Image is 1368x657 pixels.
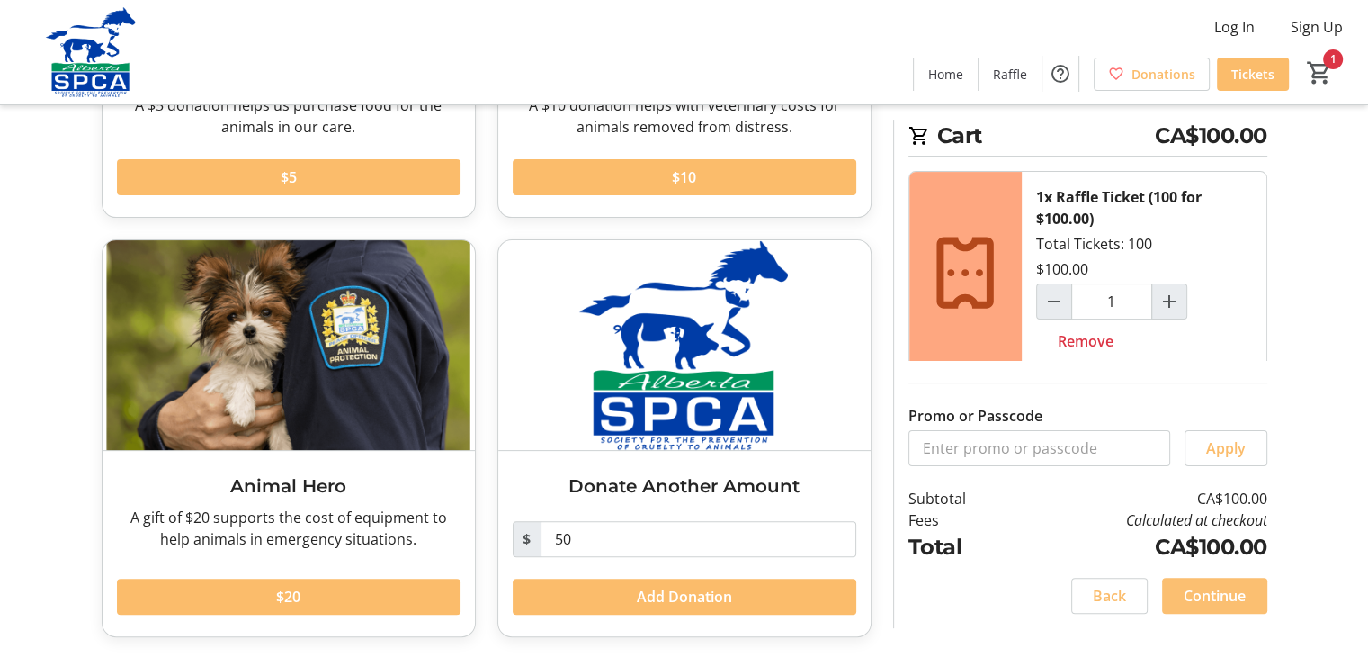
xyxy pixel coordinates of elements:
[1162,578,1267,614] button: Continue
[1217,58,1289,91] a: Tickets
[1184,585,1246,607] span: Continue
[1036,186,1252,229] div: 1x Raffle Ticket (100 for $100.00)
[498,240,871,450] img: Donate Another Amount
[1094,58,1210,91] a: Donations
[513,579,856,615] button: Add Donation
[1131,65,1195,84] span: Donations
[1012,488,1266,509] td: CA$100.00
[908,488,1013,509] td: Subtotal
[914,58,978,91] a: Home
[1291,16,1343,38] span: Sign Up
[1036,323,1135,359] button: Remove
[908,405,1042,427] label: Promo or Passcode
[117,94,460,138] div: A $5 donation helps us purchase food for the animals in our care.
[1214,16,1255,38] span: Log In
[672,166,696,188] span: $10
[908,430,1170,466] input: Enter promo or passcode
[276,586,300,607] span: $20
[117,159,460,195] button: $5
[1036,258,1088,280] div: $100.00
[908,509,1013,531] td: Fees
[1071,283,1152,319] input: Raffle Ticket (100 for $100.00) Quantity
[1303,57,1336,89] button: Cart
[1012,509,1266,531] td: Calculated at checkout
[513,521,541,557] span: $
[117,579,460,615] button: $20
[979,58,1042,91] a: Raffle
[513,159,856,195] button: $10
[1185,430,1267,466] button: Apply
[637,586,732,607] span: Add Donation
[1206,437,1246,459] span: Apply
[1042,56,1078,92] button: Help
[1152,284,1186,319] button: Increment by one
[103,240,475,450] img: Animal Hero
[11,7,171,97] img: Alberta SPCA's Logo
[908,531,1013,563] td: Total
[117,507,460,550] div: A gift of $20 supports the cost of equipment to help animals in emergency situations.
[1022,172,1266,373] div: Total Tickets: 100
[1071,578,1148,614] button: Back
[513,94,856,138] div: A $10 donation helps with veterinary costs for animals removed from distress.
[1200,13,1269,41] button: Log In
[541,521,856,557] input: Donation Amount
[281,166,297,188] span: $5
[908,120,1267,157] h2: Cart
[1058,330,1113,352] span: Remove
[1276,13,1357,41] button: Sign Up
[1155,120,1267,152] span: CA$100.00
[513,472,856,499] h3: Donate Another Amount
[1231,65,1274,84] span: Tickets
[117,472,460,499] h3: Animal Hero
[1037,284,1071,319] button: Decrement by one
[928,65,963,84] span: Home
[1093,585,1126,607] span: Back
[993,65,1027,84] span: Raffle
[1012,531,1266,563] td: CA$100.00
